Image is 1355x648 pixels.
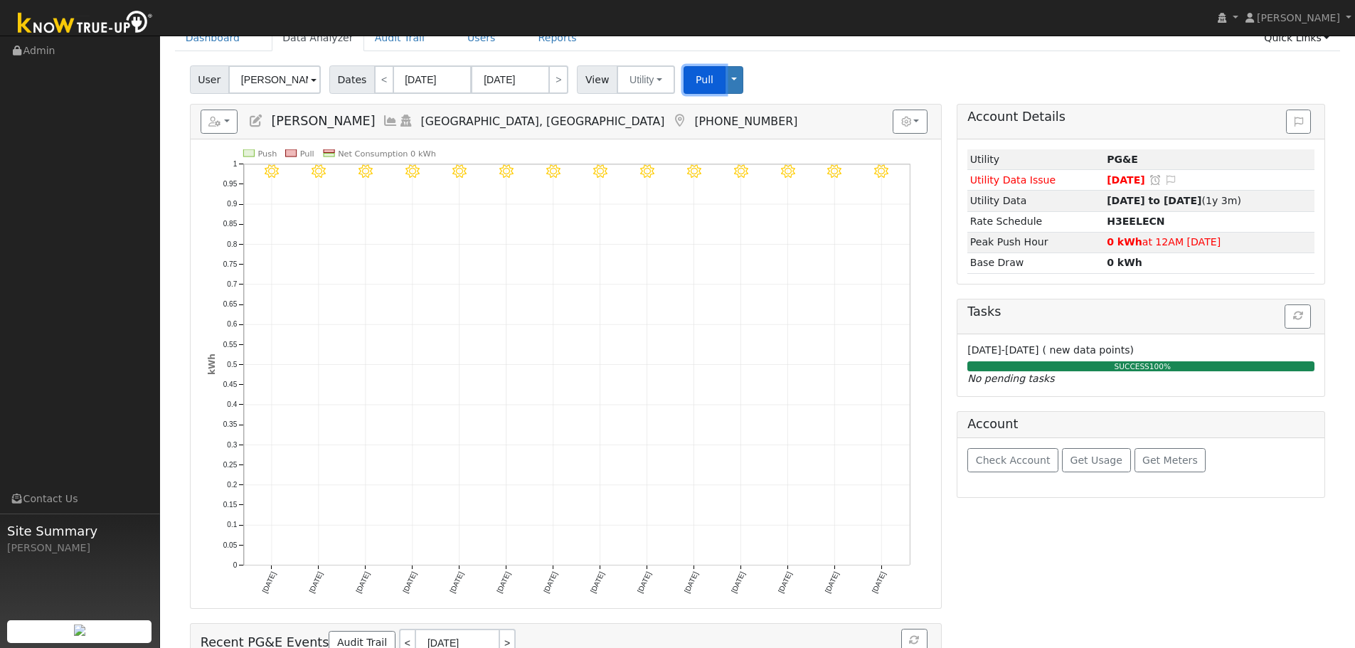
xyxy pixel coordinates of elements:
[967,448,1058,472] button: Check Account
[227,401,237,409] text: 0.4
[593,164,607,179] i: 8/21 - MostlyClear
[1107,257,1142,268] strong: 0 kWh
[233,160,237,168] text: 1
[207,354,217,375] text: kWh
[448,570,464,595] text: [DATE]
[74,625,85,636] img: retrieve
[967,417,1018,431] h5: Account
[780,164,795,179] i: 8/25 - Clear
[227,481,237,489] text: 0.2
[1107,195,1241,206] span: (1y 3m)
[307,570,324,595] text: [DATE]
[967,110,1314,124] h5: Account Details
[1070,455,1122,466] span: Get Usage
[1257,12,1340,23] span: [PERSON_NAME]
[383,114,398,128] a: Multi-Series Graph
[1253,25,1340,51] a: Quick Links
[683,570,699,595] text: [DATE]
[364,25,435,51] a: Audit Trail
[260,570,277,595] text: [DATE]
[1149,174,1162,186] a: Snooze this issue
[528,25,588,51] a: Reports
[457,25,506,51] a: Users
[248,114,264,128] a: Edit User (22342)
[227,521,237,529] text: 0.1
[265,164,279,179] i: 8/14 - Clear
[223,381,237,388] text: 0.45
[299,149,314,159] text: Pull
[11,8,160,40] img: Know True-Up
[223,180,237,188] text: 0.95
[1149,362,1171,371] span: 100%
[7,541,152,556] div: [PERSON_NAME]
[223,260,237,268] text: 0.75
[1062,448,1131,472] button: Get Usage
[223,221,237,228] text: 0.85
[257,149,277,159] text: Push
[1286,110,1311,134] button: Issue History
[272,25,364,51] a: Data Analyzer
[636,570,652,595] text: [DATE]
[967,253,1104,273] td: Base Draw
[1107,154,1138,165] strong: ID: 15143588, authorized: 10/07/24
[223,501,237,509] text: 0.15
[967,191,1104,211] td: Utility Data
[405,164,420,179] i: 8/17 - Clear
[227,240,237,248] text: 0.8
[696,74,713,85] span: Pull
[329,65,375,94] span: Dates
[1135,448,1206,472] button: Get Meters
[223,300,237,308] text: 0.65
[223,341,237,349] text: 0.55
[589,570,605,595] text: [DATE]
[228,65,321,94] input: Select a User
[190,65,229,94] span: User
[964,361,1321,373] div: SUCCESS
[398,114,414,128] a: Login As (last 08/28/2025 1:26:58 PM)
[271,114,375,128] span: [PERSON_NAME]
[1285,304,1311,329] button: Refresh
[824,570,840,595] text: [DATE]
[970,174,1056,186] span: Utility Data Issue
[1107,174,1145,186] span: [DATE]
[227,321,237,329] text: 0.6
[421,115,665,128] span: [GEOGRAPHIC_DATA], [GEOGRAPHIC_DATA]
[499,164,514,179] i: 8/19 - Clear
[548,65,568,94] a: >
[684,66,726,94] button: Pull
[967,304,1314,319] h5: Tasks
[1107,236,1142,248] strong: 0 kWh
[967,373,1054,384] i: No pending tasks
[617,65,675,94] button: Utility
[227,441,237,449] text: 0.3
[312,164,326,179] i: 8/15 - Clear
[542,570,558,595] text: [DATE]
[967,211,1104,232] td: Rate Schedule
[452,164,467,179] i: 8/18 - Clear
[874,164,888,179] i: 8/27 - Clear
[967,344,1038,356] span: [DATE]-[DATE]
[671,114,687,128] a: Map
[967,232,1104,253] td: Peak Push Hour
[227,200,237,208] text: 0.9
[1107,195,1201,206] strong: [DATE] to [DATE]
[687,164,701,179] i: 8/23 - Clear
[401,570,418,595] text: [DATE]
[730,570,746,595] text: [DATE]
[871,570,887,595] text: [DATE]
[223,461,237,469] text: 0.25
[640,164,654,179] i: 8/22 - Clear
[546,164,560,179] i: 8/20 - Clear
[338,149,436,159] text: Net Consumption 0 kWh
[733,164,748,179] i: 8/24 - Clear
[694,115,797,128] span: [PHONE_NUMBER]
[976,455,1051,466] span: Check Account
[495,570,511,595] text: [DATE]
[577,65,617,94] span: View
[358,164,373,179] i: 8/16 - Clear
[1107,216,1165,227] strong: F
[827,164,841,179] i: 8/26 - Clear
[7,521,152,541] span: Site Summary
[374,65,394,94] a: <
[1142,455,1198,466] span: Get Meters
